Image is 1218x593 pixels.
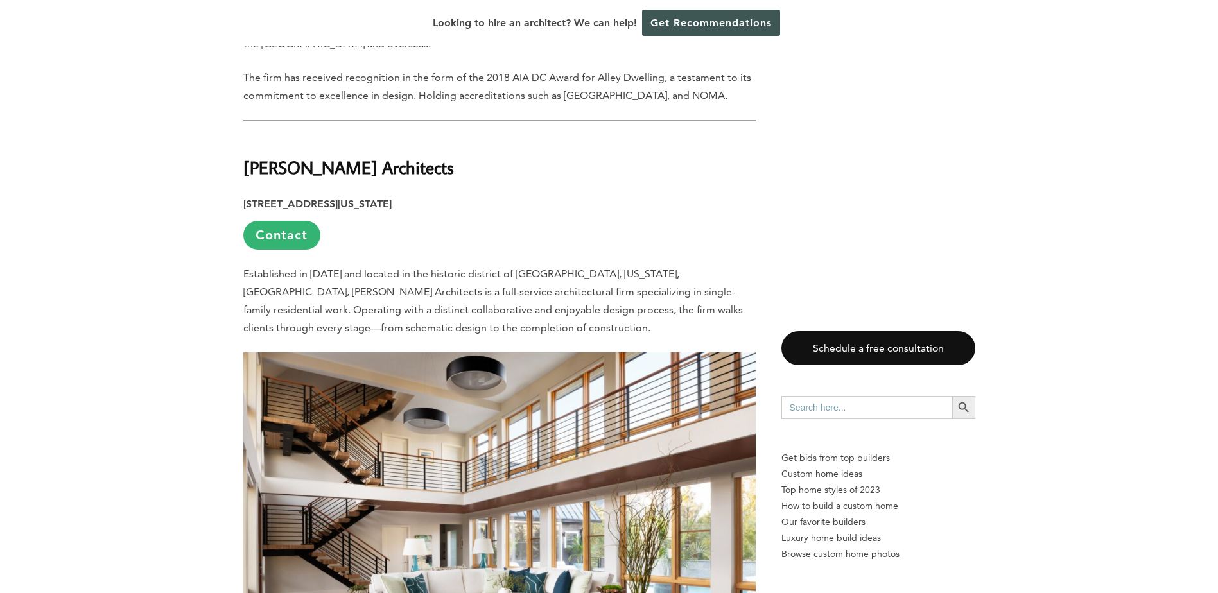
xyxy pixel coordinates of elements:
a: Our favorite builders [781,514,975,530]
strong: [PERSON_NAME] Architects [243,156,454,178]
a: Schedule a free consultation [781,331,975,365]
a: Luxury home build ideas [781,530,975,546]
iframe: Drift Widget Chat Controller [971,501,1203,578]
p: Get bids from top builders [781,450,975,466]
a: Contact [243,221,320,250]
strong: [STREET_ADDRESS][US_STATE] [243,198,392,210]
a: Browse custom home photos [781,546,975,562]
a: Top home styles of 2023 [781,482,975,498]
a: How to build a custom home [781,498,975,514]
input: Search here... [781,396,952,419]
a: Custom home ideas [781,466,975,482]
p: The firm has received recognition in the form of the 2018 AIA DC Award for Alley Dwelling, a test... [243,69,756,105]
a: Get Recommendations [642,10,780,36]
svg: Search [957,400,971,415]
p: Established in [DATE] and located in the historic district of [GEOGRAPHIC_DATA], [US_STATE], [GEO... [243,265,756,337]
